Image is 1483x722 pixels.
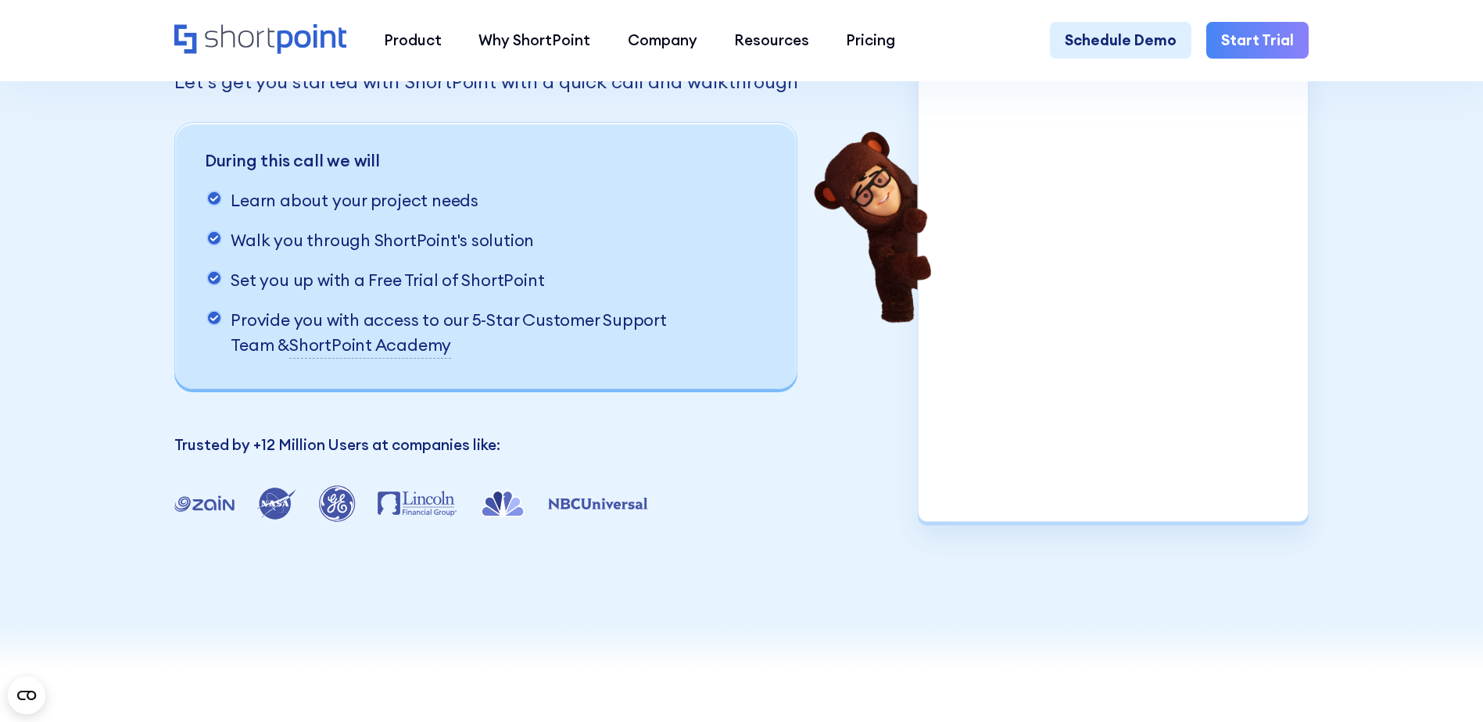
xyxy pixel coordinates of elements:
[846,29,895,51] div: Pricing
[231,188,478,213] p: Learn about your project needs
[174,24,347,56] a: Home
[828,22,914,59] a: Pricing
[174,434,801,456] p: Trusted by +12 Million Users at companies like:
[609,22,715,59] a: Company
[365,22,460,59] a: Product
[8,677,45,714] button: Open CMP widget
[384,29,442,51] div: Product
[231,228,534,253] p: Walk you through ShortPoint's solution
[174,68,801,96] p: Let's get you started with ShortPoint with a quick call and walkthrough
[289,333,451,359] a: ShortPoint Academy
[1050,22,1191,59] a: Schedule Demo
[231,308,707,359] p: Provide you with access to our 5-Star Customer Support Team &
[460,22,609,59] a: Why ShortPoint
[231,268,544,293] p: Set you up with a Free Trial of ShortPoint
[205,148,707,173] p: During this call we will
[478,29,590,51] div: Why ShortPoint
[1405,647,1483,722] iframe: Chat Widget
[734,29,809,51] div: Resources
[715,22,827,59] a: Resources
[628,29,697,51] div: Company
[1206,22,1309,59] a: Start Trial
